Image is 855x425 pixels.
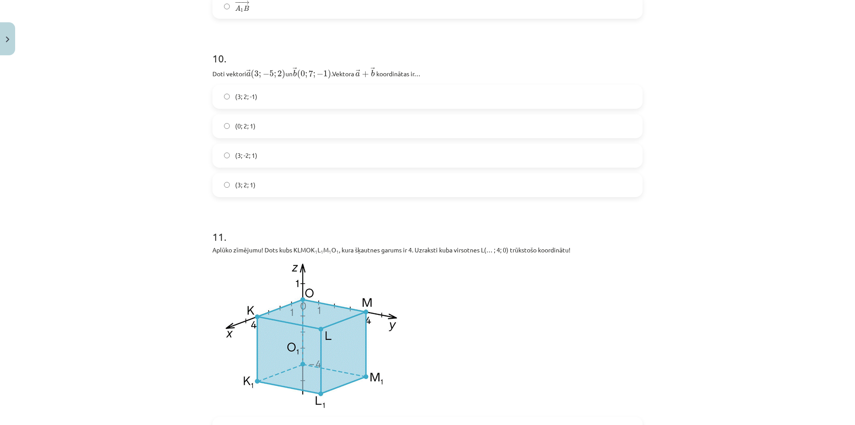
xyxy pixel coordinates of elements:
[362,71,369,77] span: +
[323,70,328,77] span: 1
[371,70,375,77] span: b
[212,215,643,243] h1: 11 .
[328,70,331,79] span: )
[277,70,282,77] span: 2
[246,69,251,75] span: →
[297,70,301,79] span: (
[329,248,331,255] sub: 1
[274,72,276,78] span: ;
[246,72,251,77] span: a
[269,70,274,77] span: 5
[293,67,297,74] span: →
[355,72,360,77] span: a
[224,182,230,188] input: (3; 2; 1)
[251,70,254,79] span: (
[212,245,643,255] p: Aplūko zīmējumu! Dots kubs KLMOK L M O , kura šķautnes garums ir 4. Uzraksti kuba virsotnes L(… ;...
[301,70,305,77] span: 0
[235,92,257,101] span: (3; 2; -1)
[313,72,315,78] span: ;
[224,123,230,129] input: (0; 2; 1)
[317,71,323,77] span: −
[263,71,269,77] span: −
[305,72,307,78] span: ;
[370,67,375,74] span: →
[235,5,240,11] span: A
[235,151,257,160] span: (3; -2; 1)
[235,0,240,4] span: −
[240,8,243,12] span: 1
[242,0,249,4] span: →
[224,94,230,99] input: (3; 2; -1)
[212,37,643,64] h1: 10 .
[6,37,9,42] img: icon-close-lesson-0947bae3869378f0d4975bcd49f059093ad1ed9edebbc8119c70593378902aed.svg
[282,70,285,79] span: )
[224,153,230,158] input: (3; -2; 1)
[212,67,643,79] p: Doti vektori un ﻿.Vektora ﻿ koordinātas ir…
[321,248,323,255] sub: 1
[315,248,318,255] sub: 1
[309,70,313,77] span: 7
[259,72,261,78] span: ;
[244,5,249,11] span: B
[235,180,256,190] span: (3; 2; 1)
[293,70,297,77] span: b
[254,70,259,77] span: 3
[356,69,360,75] span: →
[336,248,339,255] sub: 1
[235,121,256,131] span: (0; 2; 1)
[238,0,242,4] span: −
